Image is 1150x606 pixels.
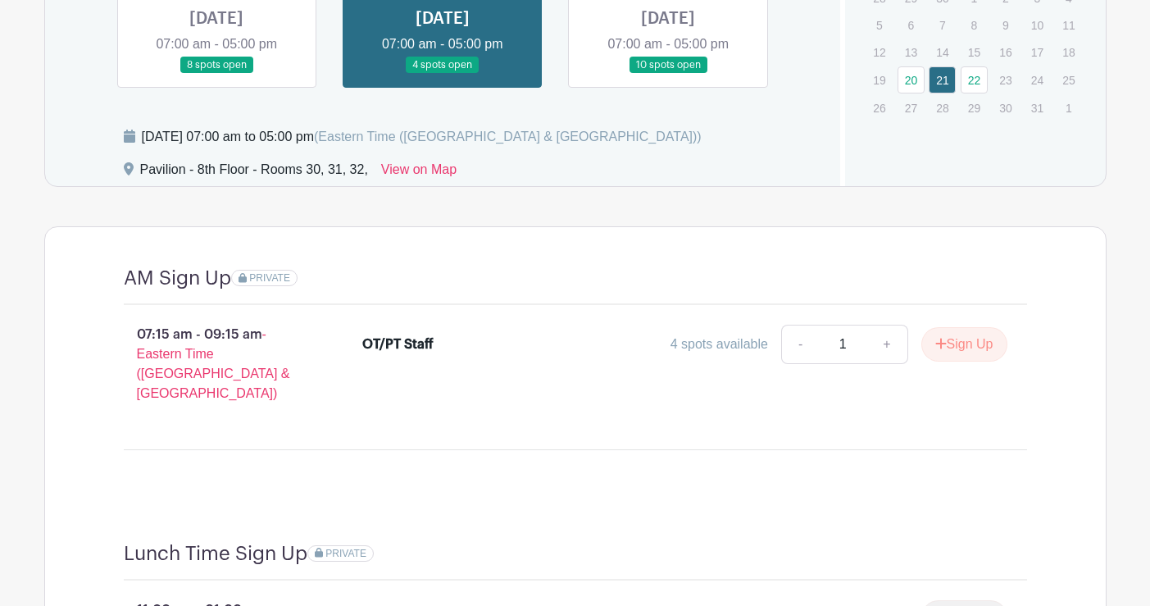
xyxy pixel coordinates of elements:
p: 16 [992,39,1019,65]
p: 13 [898,39,925,65]
button: Sign Up [921,327,1007,362]
a: 22 [961,66,988,93]
p: 07:15 am - 09:15 am [98,318,337,410]
span: - Eastern Time ([GEOGRAPHIC_DATA] & [GEOGRAPHIC_DATA]) [137,327,290,400]
a: 20 [898,66,925,93]
p: 27 [898,95,925,121]
p: 23 [992,67,1019,93]
p: 8 [961,12,988,38]
p: 19 [866,67,893,93]
p: 7 [929,12,956,38]
p: 14 [929,39,956,65]
a: - [781,325,819,364]
p: 25 [1055,67,1082,93]
span: PRIVATE [249,272,290,284]
div: Pavilion - 8th Floor - Rooms 30, 31, 32, [140,160,368,186]
p: 28 [929,95,956,121]
p: 17 [1024,39,1051,65]
p: 15 [961,39,988,65]
p: 31 [1024,95,1051,121]
a: 21 [929,66,956,93]
p: 24 [1024,67,1051,93]
div: OT/PT Staff [362,335,434,354]
p: 26 [866,95,893,121]
div: [DATE] 07:00 am to 05:00 pm [142,127,702,147]
p: 10 [1024,12,1051,38]
p: 12 [866,39,893,65]
span: PRIVATE [325,548,366,559]
h4: AM Sign Up [124,267,231,290]
a: + [866,325,907,364]
div: 4 spots available [670,335,768,354]
span: (Eastern Time ([GEOGRAPHIC_DATA] & [GEOGRAPHIC_DATA])) [314,130,702,144]
p: 18 [1055,39,1082,65]
p: 6 [898,12,925,38]
p: 9 [992,12,1019,38]
p: 30 [992,95,1019,121]
p: 29 [961,95,988,121]
h4: Lunch Time Sign Up [124,542,307,566]
p: 1 [1055,95,1082,121]
p: 5 [866,12,893,38]
a: View on Map [381,160,457,186]
p: 11 [1055,12,1082,38]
